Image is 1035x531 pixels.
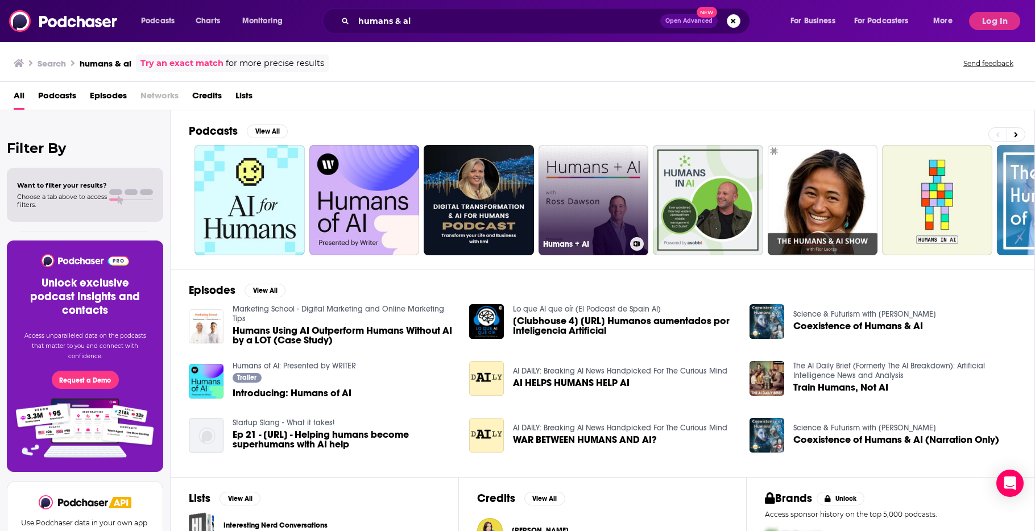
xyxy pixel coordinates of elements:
[233,418,334,428] a: Startup Slang - What it takes!
[524,492,565,505] button: View All
[750,304,784,339] img: Coexistence of Humans & AI
[513,423,727,433] a: AI DAILY: Breaking AI News Handpicked For The Curious Mind
[39,495,109,509] img: Podchaser - Follow, Share and Rate Podcasts
[141,13,175,29] span: Podcasts
[513,316,736,335] span: [Clubhouse 4] [URL] Humanos aumentados por Inteligencia Artificial
[233,388,351,398] span: Introducing: Humans of AI
[513,366,727,376] a: AI DAILY: Breaking AI News Handpicked For The Curious Mind
[793,309,936,319] a: Science & Futurism with Isaac Arthur
[817,492,865,505] button: Unlock
[189,364,223,399] img: Introducing: Humans of AI
[245,284,285,297] button: View All
[469,418,504,453] img: WAR BETWEEN HUMANS AND AI?
[933,13,953,29] span: More
[189,418,223,453] img: Ep 21 - Humans.ai - Helping humans become superhumans with AI help
[237,374,256,381] span: Trailer
[665,18,713,24] span: Open Advanced
[17,181,107,189] span: Want to filter your results?
[189,283,235,297] h2: Episodes
[513,304,661,314] a: Lo que AI que oír (El Podcast de Spain AI)
[469,361,504,396] img: AI HELPS HUMANS HELP AI
[513,435,657,445] a: WAR BETWEEN HUMANS AND AI?
[847,12,925,30] button: open menu
[925,12,967,30] button: open menu
[513,378,630,388] a: AI HELPS HUMANS HELP AI
[189,124,288,138] a: PodcastsView All
[21,518,149,527] p: Use Podchaser data in your own app.
[247,125,288,138] button: View All
[233,430,456,449] a: Ep 21 - Humans.ai - Helping humans become superhumans with AI help
[793,321,923,331] span: Coexistence of Humans & AI
[133,12,189,30] button: open menu
[793,383,888,392] a: Train Humans, Not AI
[20,276,150,317] h3: Unlock exclusive podcast insights and contacts
[189,283,285,297] a: EpisodesView All
[189,124,238,138] h2: Podcasts
[220,492,260,505] button: View All
[52,371,119,389] button: Request a Demo
[109,497,131,508] img: Podchaser API banner
[7,140,163,156] h2: Filter By
[793,435,999,445] a: Coexistence of Humans & AI (Narration Only)
[765,510,1016,518] p: Access sponsor history on the top 5,000 podcasts.
[196,13,220,29] span: Charts
[80,58,131,69] h3: humans & ai
[233,361,356,371] a: Humans of AI: Presented by WRITER
[960,59,1017,68] button: Send feedback
[189,491,260,505] a: ListsView All
[697,7,717,18] span: New
[543,239,626,249] h3: Humans + AI
[854,13,909,29] span: For Podcasters
[477,491,515,505] h2: Credits
[189,491,210,505] h2: Lists
[40,254,130,267] img: Podchaser - Follow, Share and Rate Podcasts
[189,309,223,344] img: Humans Using AI Outperform Humans Without AI by a LOT (Case Study)
[12,398,158,458] img: Pro Features
[996,470,1024,497] div: Open Intercom Messenger
[235,86,252,110] span: Lists
[38,86,76,110] a: Podcasts
[9,10,118,32] img: Podchaser - Follow, Share and Rate Podcasts
[790,13,835,29] span: For Business
[188,12,227,30] a: Charts
[242,13,283,29] span: Monitoring
[234,12,297,30] button: open menu
[140,57,223,70] a: Try an exact match
[793,423,936,433] a: Science & Futurism with Isaac Arthur
[20,331,150,362] p: Access unparalleled data on the podcasts that matter to you and connect with confidence.
[354,12,660,30] input: Search podcasts, credits, & more...
[192,86,222,110] a: Credits
[793,361,985,380] a: The AI Daily Brief (Formerly The AI Breakdown): Artificial Intelligence News and Analysis
[750,418,784,453] img: Coexistence of Humans & AI (Narration Only)
[17,193,107,209] span: Choose a tab above to access filters.
[233,304,444,323] a: Marketing School - Digital Marketing and Online Marketing Tips
[750,361,784,396] img: Train Humans, Not AI
[333,8,761,34] div: Search podcasts, credits, & more...
[469,304,504,339] img: [Clubhouse 4] HUMANS.AI Humanos aumentados por Inteligencia Artificial
[90,86,127,110] a: Episodes
[660,14,718,28] button: Open AdvancedNew
[233,326,456,345] a: Humans Using AI Outperform Humans Without AI by a LOT (Case Study)
[14,86,24,110] span: All
[539,145,649,255] a: Humans + AI
[513,316,736,335] a: [Clubhouse 4] HUMANS.AI Humanos aumentados por Inteligencia Artificial
[783,12,850,30] button: open menu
